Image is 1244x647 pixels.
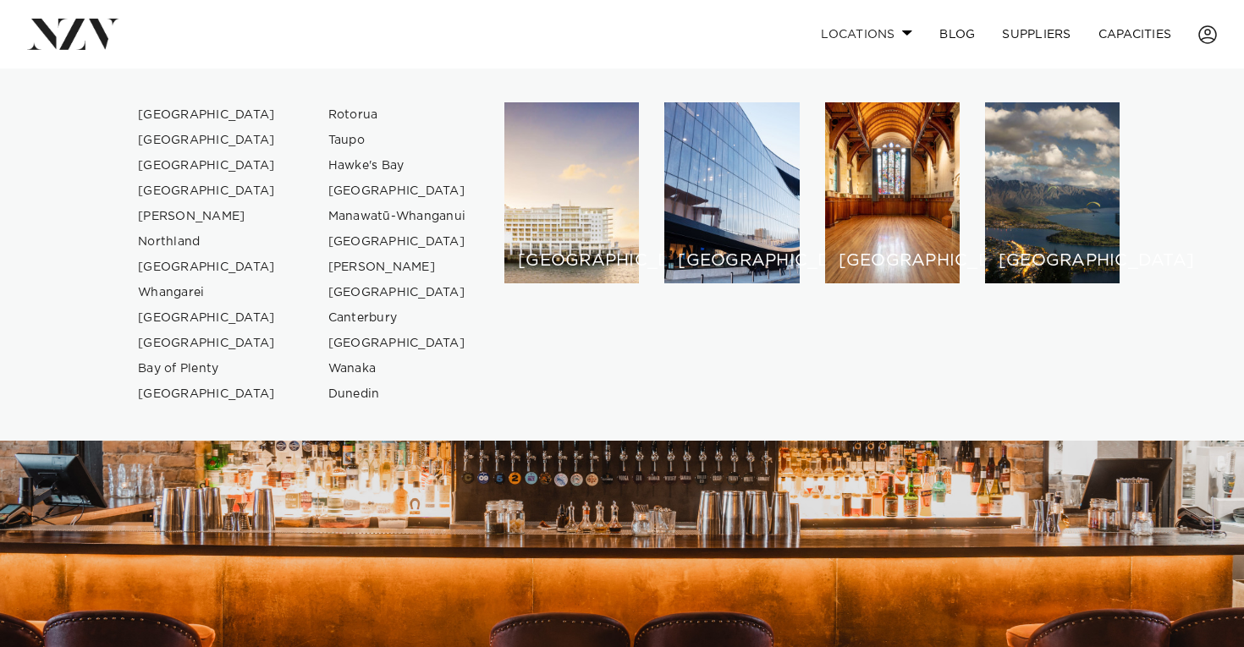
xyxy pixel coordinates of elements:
[988,16,1084,52] a: SUPPLIERS
[124,153,289,178] a: [GEOGRAPHIC_DATA]
[315,153,480,178] a: Hawke's Bay
[124,102,289,128] a: [GEOGRAPHIC_DATA]
[985,102,1120,283] a: Queenstown venues [GEOGRAPHIC_DATA]
[315,356,480,381] a: Wanaka
[315,178,480,204] a: [GEOGRAPHIC_DATA]
[999,252,1106,270] h6: [GEOGRAPHIC_DATA]
[315,381,480,407] a: Dunedin
[1085,16,1186,52] a: Capacities
[807,16,926,52] a: Locations
[124,204,289,229] a: [PERSON_NAME]
[315,305,480,331] a: Canterbury
[27,19,119,49] img: nzv-logo.png
[124,128,289,153] a: [GEOGRAPHIC_DATA]
[315,229,480,255] a: [GEOGRAPHIC_DATA]
[124,178,289,204] a: [GEOGRAPHIC_DATA]
[315,128,480,153] a: Taupo
[124,280,289,305] a: Whangarei
[315,331,480,356] a: [GEOGRAPHIC_DATA]
[315,204,480,229] a: Manawatū-Whanganui
[124,255,289,280] a: [GEOGRAPHIC_DATA]
[124,305,289,331] a: [GEOGRAPHIC_DATA]
[124,229,289,255] a: Northland
[124,331,289,356] a: [GEOGRAPHIC_DATA]
[315,255,480,280] a: [PERSON_NAME]
[518,252,625,270] h6: [GEOGRAPHIC_DATA]
[504,102,639,283] a: Auckland venues [GEOGRAPHIC_DATA]
[839,252,946,270] h6: [GEOGRAPHIC_DATA]
[926,16,988,52] a: BLOG
[315,280,480,305] a: [GEOGRAPHIC_DATA]
[124,356,289,381] a: Bay of Plenty
[315,102,480,128] a: Rotorua
[664,102,799,283] a: Wellington venues [GEOGRAPHIC_DATA]
[678,252,785,270] h6: [GEOGRAPHIC_DATA]
[825,102,960,283] a: Christchurch venues [GEOGRAPHIC_DATA]
[124,381,289,407] a: [GEOGRAPHIC_DATA]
